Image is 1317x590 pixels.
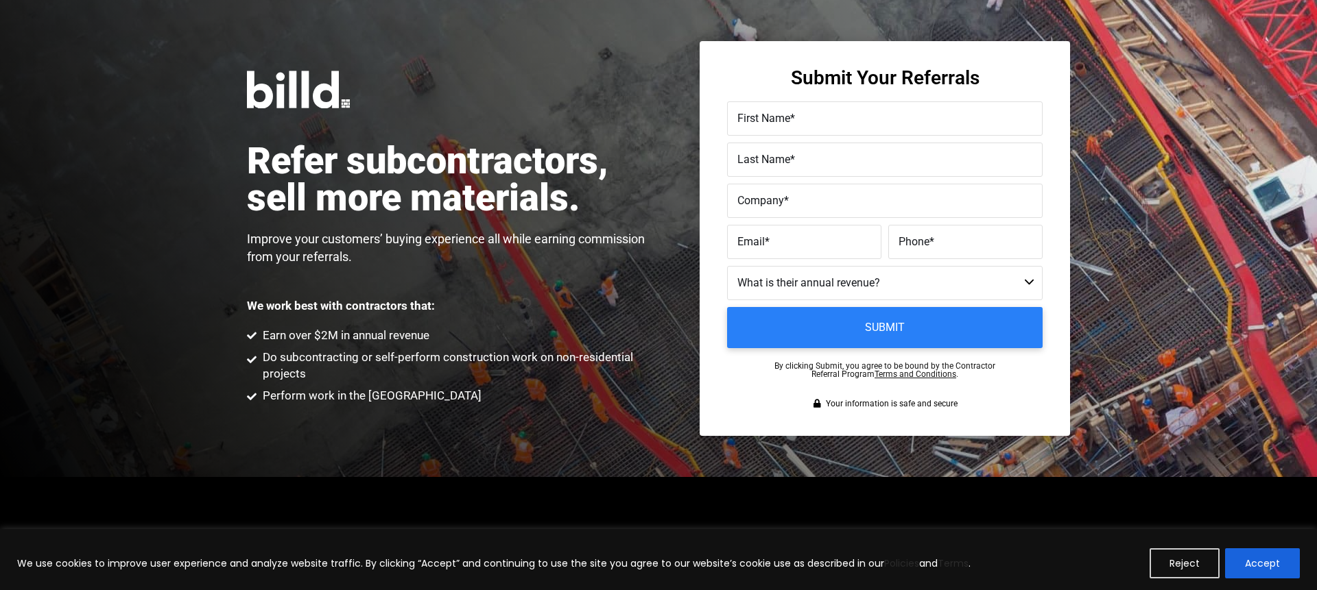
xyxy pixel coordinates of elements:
[1225,548,1300,578] button: Accept
[774,362,995,378] p: By clicking Submit, you agree to be bound by the Contractor Referral Program .
[247,143,658,217] h1: Refer subcontractors, sell more materials.
[899,235,929,248] span: Phone
[884,556,919,570] a: Policies
[737,112,790,125] span: First Name
[822,399,958,408] span: Your information is safe and secure
[259,388,482,404] span: Perform work in the [GEOGRAPHIC_DATA]
[938,556,969,570] a: Terms
[259,349,659,382] span: Do subcontracting or self-perform construction work on non-residential projects
[1150,548,1220,578] button: Reject
[737,153,790,166] span: Last Name
[17,555,971,571] p: We use cookies to improve user experience and analyze website traffic. By clicking “Accept” and c...
[727,307,1043,348] input: Submit
[875,369,956,379] a: Terms and Conditions
[737,235,765,248] span: Email
[737,194,784,207] span: Company
[259,328,429,344] span: Earn over $2M in annual revenue
[247,300,435,312] p: We work best with contractors that:
[791,69,980,88] h3: Submit Your Referrals
[247,230,658,266] p: Improve your customers’ buying experience all while earning commission from your referrals.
